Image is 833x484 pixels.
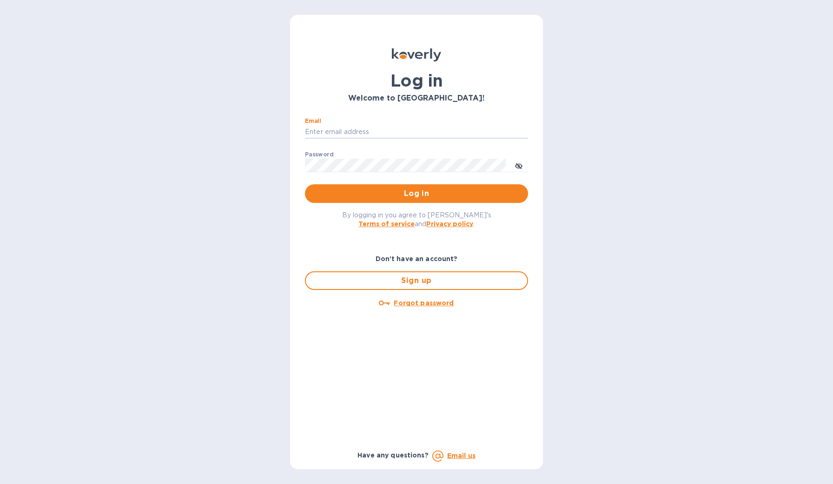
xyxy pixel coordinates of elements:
[305,271,528,290] button: Sign up
[447,452,476,459] a: Email us
[509,156,528,175] button: toggle password visibility
[357,451,429,459] b: Have any questions?
[312,188,521,199] span: Log in
[305,125,528,139] input: Enter email address
[305,118,321,124] label: Email
[305,94,528,103] h3: Welcome to [GEOGRAPHIC_DATA]!
[313,275,520,286] span: Sign up
[426,220,473,228] a: Privacy policy
[342,211,491,228] span: By logging in you agree to [PERSON_NAME]'s and .
[376,255,458,262] b: Don't have an account?
[305,152,333,157] label: Password
[358,220,415,228] a: Terms of service
[305,184,528,203] button: Log in
[394,299,454,307] u: Forgot password
[392,48,441,61] img: Koverly
[305,71,528,90] h1: Log in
